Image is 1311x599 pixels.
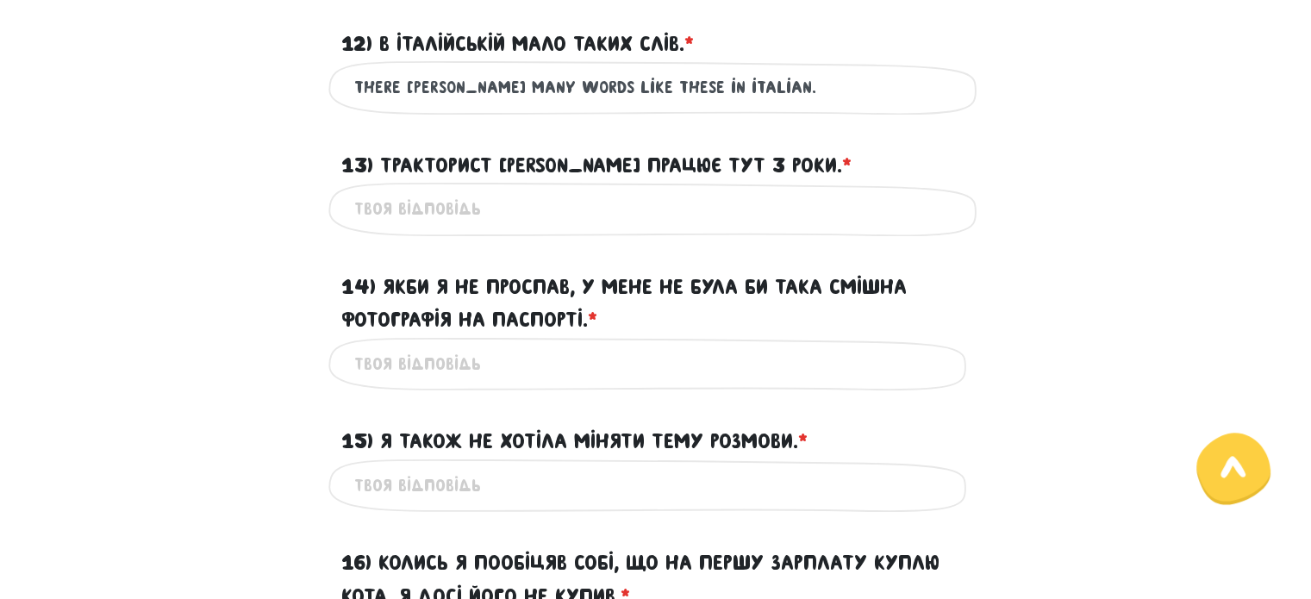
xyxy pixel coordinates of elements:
[341,425,808,458] label: 15) Я також не хотіла міняти тему розмови.
[354,345,958,384] input: Твоя відповідь
[354,466,958,505] input: Твоя відповідь
[354,68,958,107] input: Твоя відповідь
[341,271,971,337] label: 14) Якби я не проспав, у мене не була би така смішна фотографія на паспорті.
[354,190,958,228] input: Твоя відповідь
[341,149,852,182] label: 13) Тракторист [PERSON_NAME] працює тут 3 роки.
[341,28,694,60] label: 12) В італійській мало таких слів.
